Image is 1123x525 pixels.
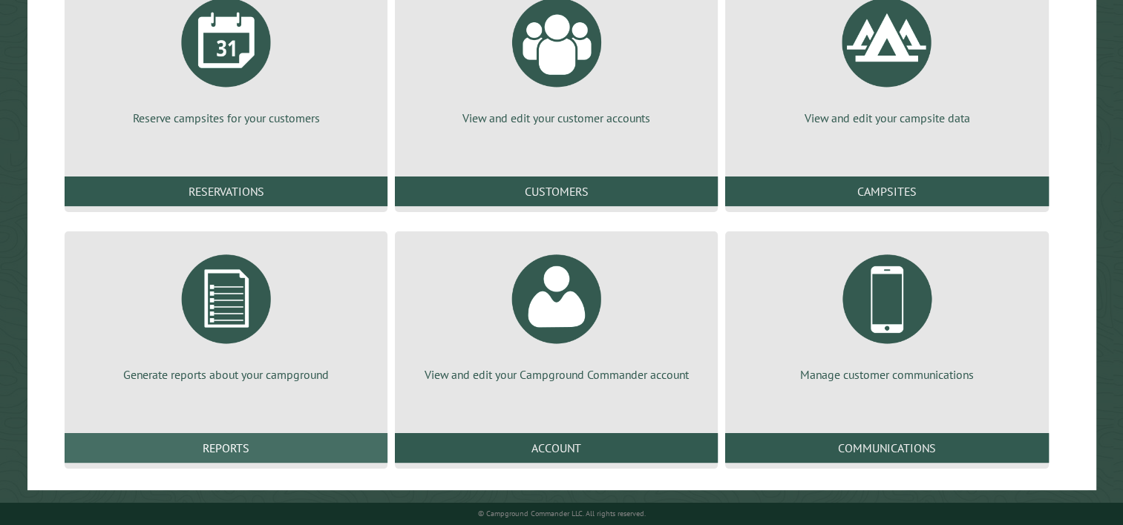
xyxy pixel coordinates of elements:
[743,110,1030,126] p: View and edit your campsite data
[395,433,718,463] a: Account
[82,110,370,126] p: Reserve campsites for your customers
[478,509,646,518] small: © Campground Commander LLC. All rights reserved.
[743,243,1030,383] a: Manage customer communications
[725,433,1048,463] a: Communications
[743,366,1030,383] p: Manage customer communications
[413,110,700,126] p: View and edit your customer accounts
[725,176,1048,206] a: Campsites
[82,243,370,383] a: Generate reports about your campground
[65,433,387,463] a: Reports
[413,366,700,383] p: View and edit your Campground Commander account
[65,176,387,206] a: Reservations
[395,176,718,206] a: Customers
[413,243,700,383] a: View and edit your Campground Commander account
[82,366,370,383] p: Generate reports about your campground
